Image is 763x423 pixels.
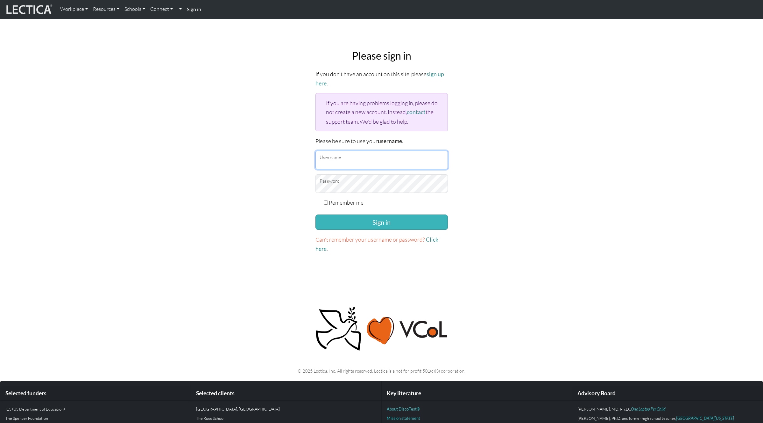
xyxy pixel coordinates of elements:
strong: Sign in [187,6,201,12]
a: About DiscoTest® [387,406,420,412]
strong: username [378,138,402,144]
div: Selected clients [191,386,381,401]
p: IES (US Department of Education) [5,406,186,412]
div: Selected funders [0,386,191,401]
p: [GEOGRAPHIC_DATA], [GEOGRAPHIC_DATA] [196,406,376,412]
label: Remember me [329,198,364,207]
p: Please be sure to use your . [315,136,448,146]
p: If you don't have an account on this site, please . [315,69,448,88]
p: The Ross School [196,415,376,421]
a: contact [407,109,426,115]
p: [PERSON_NAME], MD, Ph.D., [577,406,758,412]
div: If you are having problems logging in, please do not create a new account. Instead, the support t... [315,93,448,131]
p: © 2025 Lectica, Inc. All rights reserved. Lectica is a not for profit 501(c)(3) corporation. [175,367,588,375]
a: Workplace [58,3,90,16]
a: One Laptop Per Child [631,406,666,412]
a: [GEOGRAPHIC_DATA][US_STATE] [676,416,734,421]
p: [PERSON_NAME], Ph.D. and former high school teacher, [577,415,758,421]
span: Can't remember your username or password? [315,236,425,243]
button: Sign in [315,215,448,230]
h2: Please sign in [315,50,448,62]
img: Peace, love, VCoL [314,306,450,352]
div: Key literature [382,386,572,401]
a: Connect [148,3,175,16]
input: Username [315,151,448,169]
img: lecticalive [5,4,53,16]
a: Mission statement [387,416,420,421]
p: The Spencer Foundation [5,415,186,421]
div: Advisory Board [572,386,763,401]
a: Schools [122,3,148,16]
a: Resources [90,3,122,16]
a: Sign in [184,3,204,16]
p: . [315,235,448,253]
